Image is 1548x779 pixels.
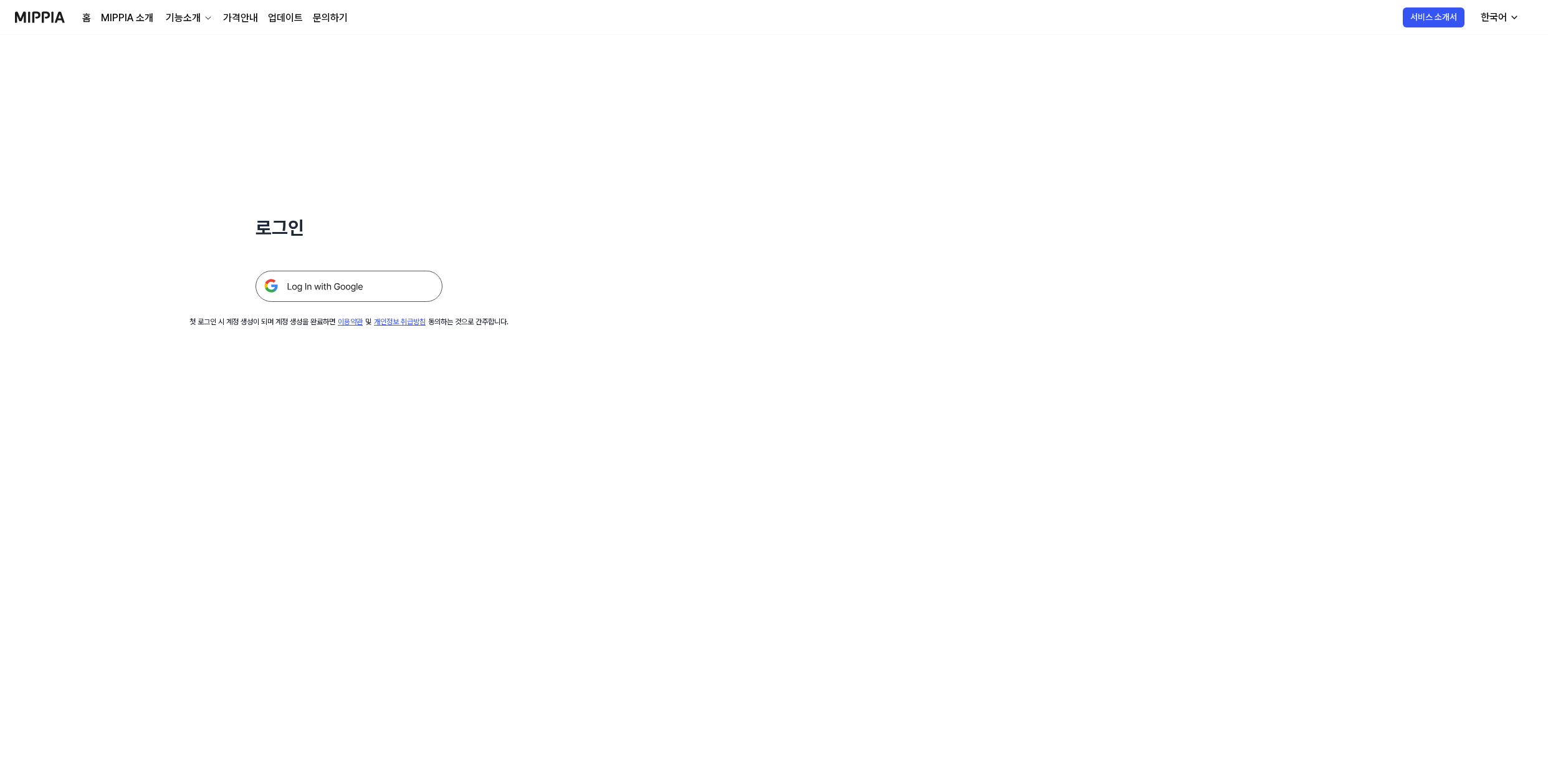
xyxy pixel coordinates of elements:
a: 업데이트 [268,11,303,26]
img: 구글 로그인 버튼 [256,271,442,302]
a: 홈 [82,11,91,26]
a: 가격안내 [223,11,258,26]
div: 첫 로그인 시 계정 생성이 되며 계정 생성을 완료하면 및 동의하는 것으로 간주합니다. [189,317,509,327]
a: 이용약관 [338,317,363,326]
button: 서비스 소개서 [1403,7,1464,27]
button: 한국어 [1471,5,1527,30]
button: 기능소개 [163,11,213,26]
div: 기능소개 [163,11,203,26]
a: 개인정보 취급방침 [374,317,426,326]
h1: 로그인 [256,215,442,241]
a: MIPPIA 소개 [101,11,153,26]
a: 문의하기 [313,11,348,26]
div: 한국어 [1478,10,1509,25]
